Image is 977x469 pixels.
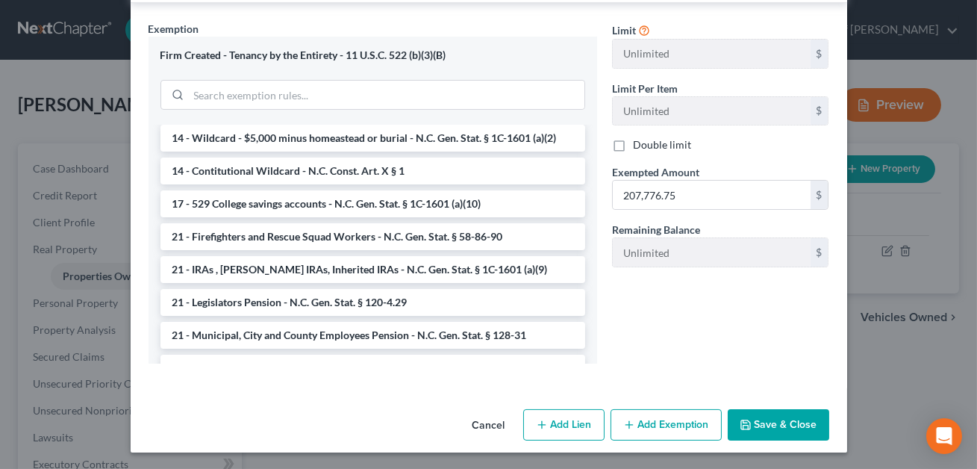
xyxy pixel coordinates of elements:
div: Firm Created - Tenancy by the Entirety - 11 U.S.C. 522 (b)(3)(B) [160,49,585,63]
button: Add Lien [523,409,605,441]
span: Exempted Amount [612,166,699,178]
input: 0.00 [613,181,811,209]
input: Search exemption rules... [189,81,584,109]
button: Cancel [461,411,517,441]
button: Save & Close [728,409,829,441]
li: 21 - Legislators Pension - N.C. Gen. Stat. § 120-4.29 [160,289,585,316]
button: Add Exemption [611,409,722,441]
li: 21 - Firefighters and Rescue Squad Workers - N.C. Gen. Stat. § 58-86-90 [160,223,585,250]
div: $ [811,97,828,125]
label: Limit Per Item [612,81,678,96]
li: 14 - Wildcard - $5,000 minus homeastead or burial - N.C. Gen. Stat. § 1C-1601 (a)(2) [160,125,585,152]
label: Double limit [633,137,691,152]
label: Remaining Balance [612,222,700,237]
div: $ [811,40,828,68]
li: 21 - Retirement benefits from other states - N.C. Gen. Stat. § 1C-1601 (a)(11) [160,355,585,382]
div: Open Intercom Messenger [926,418,962,454]
input: -- [613,40,811,68]
li: 21 - Municipal, City and County Employees Pension - N.C. Gen. Stat. § 128-31 [160,322,585,349]
li: 21 - IRAs , [PERSON_NAME] IRAs, Inherited IRAs - N.C. Gen. Stat. § 1C-1601 (a)(9) [160,256,585,283]
input: -- [613,238,811,267]
div: $ [811,238,828,267]
input: -- [613,97,811,125]
li: 17 - 529 College savings accounts - N.C. Gen. Stat. § 1C-1601 (a)(10) [160,190,585,217]
span: Limit [612,24,636,37]
div: $ [811,181,828,209]
span: Exemption [149,22,199,35]
li: 14 - Contitutional Wildcard - N.C. Const. Art. X § 1 [160,158,585,184]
